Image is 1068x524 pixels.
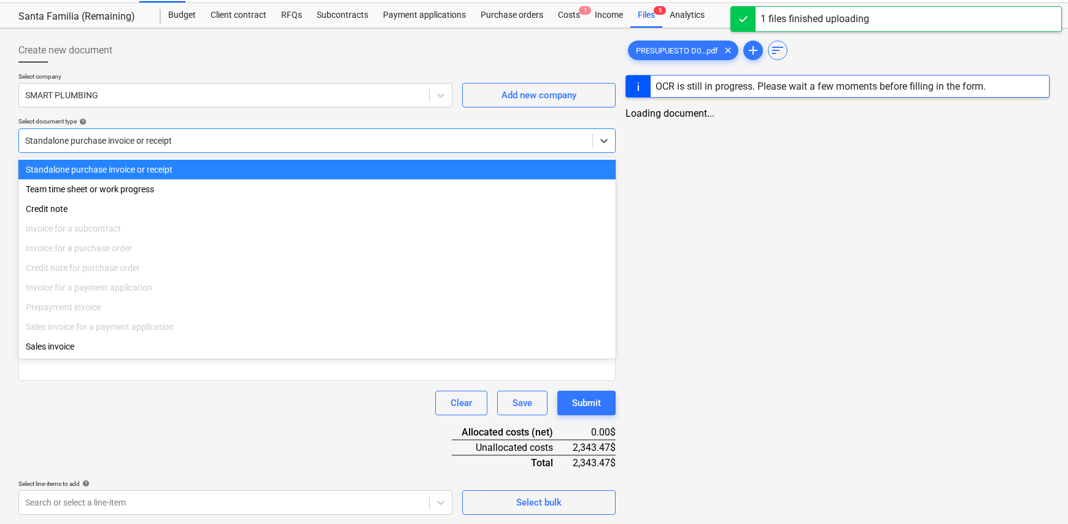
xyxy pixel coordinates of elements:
[1007,465,1068,524] div: Widget de chat
[18,317,616,337] div: Sales invoice for a payment application
[516,495,562,510] div: Select bulk
[18,258,616,278] div: Credit note for purchase order
[473,3,551,28] a: Purchase orders
[625,108,1050,119] div: Loading document...
[203,3,274,28] a: Client contract
[77,118,87,125] span: help
[18,199,616,219] div: Credit note
[513,395,532,411] div: Save
[573,440,616,455] div: 2,343.47$
[274,3,309,28] a: RFQs
[18,238,616,258] div: Invoice for a purchase order
[452,440,573,455] div: Unallocated costs
[435,391,487,415] button: Clear
[18,117,616,125] div: Select document type
[18,480,452,488] div: Select line-items to add
[18,179,616,199] div: Team time sheet or work progress
[760,12,869,26] div: 1 files finished uploading
[630,3,662,28] a: Files5
[376,3,473,28] a: Payment applications
[18,337,616,356] div: Sales invoice
[721,43,735,58] span: clear
[18,219,616,238] div: Invoice for a subcontract
[551,3,587,28] div: Costs
[630,3,662,28] div: Files
[18,278,616,297] div: Invoice for a payment application
[573,425,616,440] div: 0.00$
[501,87,576,103] div: Add new company
[497,391,548,415] button: Save
[309,3,376,28] a: Subcontracts
[452,455,573,470] div: Total
[18,297,616,317] div: Prepayment invoice
[573,455,616,470] div: 2,343.47$
[551,3,587,28] a: Costs1
[18,10,146,23] div: Santa Familia (Remaining)
[587,3,630,28] a: Income
[452,425,573,440] div: Allocated costs (net)
[18,72,452,83] p: Select company
[629,46,726,55] span: PRESUPUESTO D0...pdf
[18,43,112,58] span: Create new document
[770,43,785,58] span: sort
[451,395,472,411] div: Clear
[746,43,760,58] span: add
[656,80,986,92] div: OCR is still in progress. Please wait a few moments before filling in the form.
[462,83,616,108] button: Add new company
[462,490,616,515] button: Select bulk
[654,6,666,15] span: 5
[80,480,90,487] span: help
[579,6,591,15] span: 1
[628,41,738,60] div: PRESUPUESTO D0...pdf
[662,3,712,28] a: Analytics
[161,3,203,28] a: Budget
[572,395,601,411] div: Submit
[557,391,616,415] button: Submit
[1007,465,1068,524] iframe: Chat Widget
[18,160,616,179] div: Standalone purchase invoice or receipt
